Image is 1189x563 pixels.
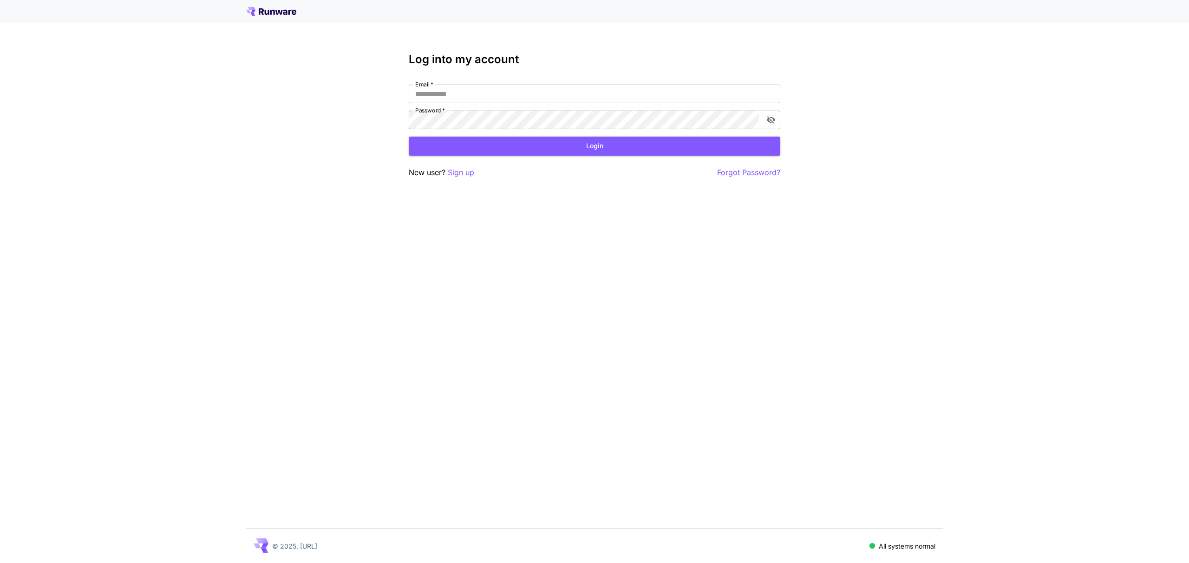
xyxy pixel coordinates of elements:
[763,111,779,128] button: toggle password visibility
[717,167,780,178] button: Forgot Password?
[409,53,780,66] h3: Log into my account
[879,541,935,551] p: All systems normal
[409,137,780,156] button: Login
[272,541,317,551] p: © 2025, [URL]
[448,167,474,178] button: Sign up
[415,80,433,88] label: Email
[409,167,474,178] p: New user?
[415,106,445,114] label: Password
